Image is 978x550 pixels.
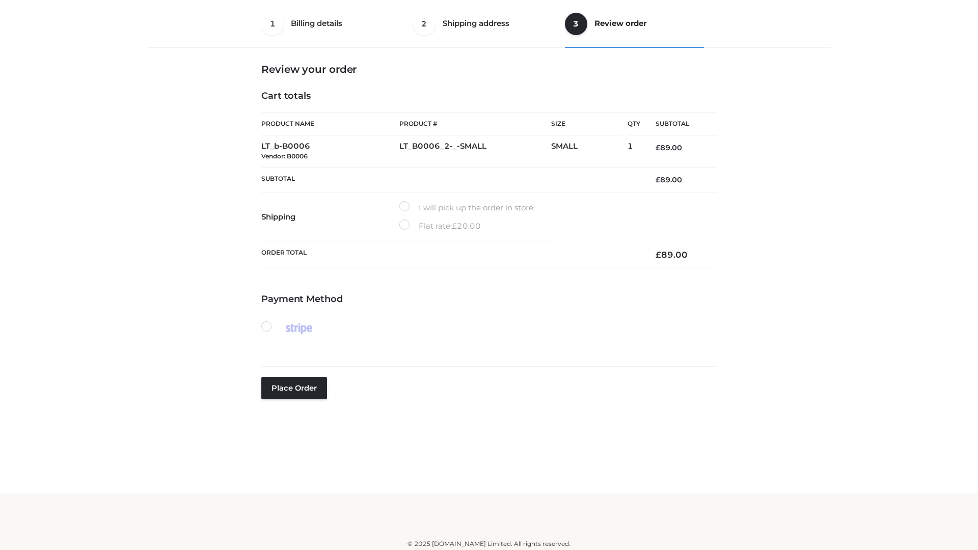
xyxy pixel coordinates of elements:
h4: Cart totals [261,91,717,102]
label: I will pick up the order in store. [399,201,535,214]
small: Vendor: B0006 [261,152,308,160]
th: Subtotal [640,113,717,135]
span: £ [656,143,660,152]
bdi: 89.00 [656,175,682,184]
span: £ [452,221,457,231]
label: Flat rate: [399,219,481,233]
bdi: 89.00 [656,250,688,260]
bdi: 20.00 [452,221,481,231]
th: Qty [628,112,640,135]
th: Product Name [261,112,399,135]
h4: Payment Method [261,294,717,305]
th: Subtotal [261,167,640,192]
h3: Review your order [261,63,717,75]
div: © 2025 [DOMAIN_NAME] Limited. All rights reserved. [151,539,827,549]
span: £ [656,250,661,260]
th: Product # [399,112,551,135]
button: Place order [261,377,327,399]
td: LT_B0006_2-_-SMALL [399,135,551,168]
th: Order Total [261,241,640,268]
td: 1 [628,135,640,168]
th: Size [551,113,622,135]
bdi: 89.00 [656,143,682,152]
span: £ [656,175,660,184]
td: SMALL [551,135,628,168]
td: LT_b-B0006 [261,135,399,168]
th: Shipping [261,193,399,241]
